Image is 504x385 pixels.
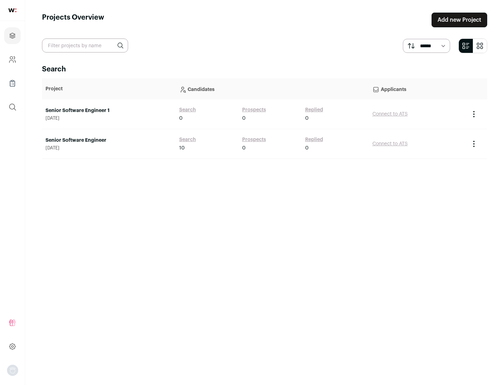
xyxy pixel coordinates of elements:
[305,106,323,113] a: Replied
[242,115,246,122] span: 0
[45,115,172,121] span: [DATE]
[372,141,408,146] a: Connect to ATS
[305,145,309,152] span: 0
[432,13,487,27] a: Add new Project
[179,106,196,113] a: Search
[42,38,128,52] input: Filter projects by name
[242,106,266,113] a: Prospects
[242,145,246,152] span: 0
[45,107,172,114] a: Senior Software Engineer 1
[7,365,18,376] img: nopic.png
[45,85,172,92] p: Project
[4,51,21,68] a: Company and ATS Settings
[4,75,21,92] a: Company Lists
[242,136,266,143] a: Prospects
[42,13,104,27] h1: Projects Overview
[42,64,487,74] h2: Search
[372,82,463,96] p: Applicants
[305,136,323,143] a: Replied
[179,145,185,152] span: 10
[7,365,18,376] button: Open dropdown
[8,8,16,12] img: wellfound-shorthand-0d5821cbd27db2630d0214b213865d53afaa358527fdda9d0ea32b1df1b89c2c.svg
[305,115,309,122] span: 0
[45,137,172,144] a: Senior Software Engineer
[179,82,365,96] p: Candidates
[470,110,478,118] button: Project Actions
[179,136,196,143] a: Search
[372,112,408,117] a: Connect to ATS
[179,115,183,122] span: 0
[4,27,21,44] a: Projects
[45,145,172,151] span: [DATE]
[470,140,478,148] button: Project Actions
